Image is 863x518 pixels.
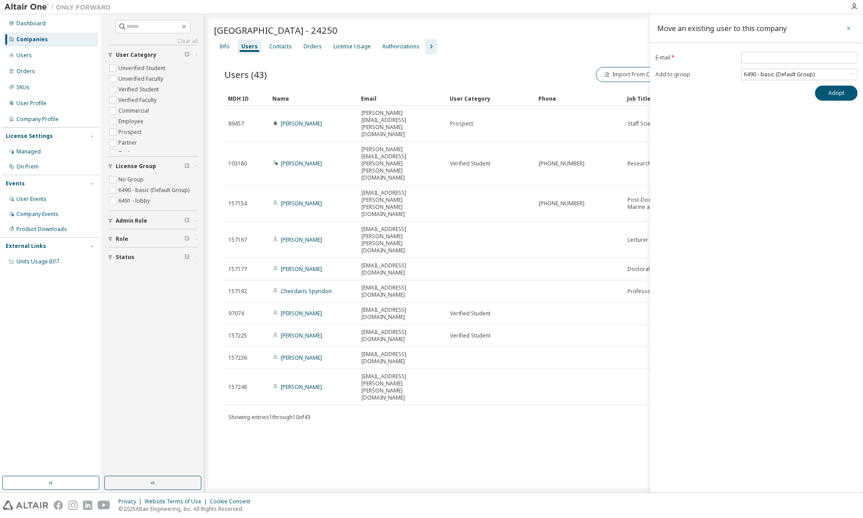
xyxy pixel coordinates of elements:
div: Product Downloads [16,226,67,233]
div: Events [6,180,25,187]
button: Status [108,247,198,267]
label: Employee [118,116,145,127]
img: linkedin.svg [83,501,92,510]
span: [EMAIL_ADDRESS][PERSON_NAME][PERSON_NAME][DOMAIN_NAME] [361,226,442,254]
span: Clear filter [184,217,190,224]
label: Verified Faculty [118,95,158,106]
span: 157225 [228,332,247,339]
a: [PERSON_NAME] [281,383,322,391]
label: Commercial [118,106,151,116]
div: Privacy [118,498,145,505]
div: User Events [16,196,47,203]
a: [PERSON_NAME] [281,200,322,207]
label: No Group [118,174,145,185]
div: Email [361,91,443,106]
span: Clear filter [184,51,190,59]
span: Prospect [450,120,473,127]
div: Job Title [627,91,709,106]
div: Move an existing user to this company [657,25,787,32]
a: [PERSON_NAME] [281,265,322,273]
span: Admin Role [116,217,147,224]
div: Contacts [269,43,292,50]
label: Verified Student [118,84,161,95]
div: License Usage [333,43,371,50]
span: [PERSON_NAME][EMAIL_ADDRESS][PERSON_NAME][DOMAIN_NAME] [361,110,442,138]
span: Clear filter [184,163,190,170]
span: [EMAIL_ADDRESS][DOMAIN_NAME] [361,262,442,276]
button: User Category [108,45,198,65]
div: SKUs [16,84,30,91]
div: On Prem [16,163,39,170]
span: 157177 [228,266,247,273]
span: 157192 [228,288,247,295]
span: Verified Student [450,310,490,317]
button: License Group [108,157,198,176]
label: Add to group [655,71,736,78]
a: [PERSON_NAME] [281,354,322,361]
span: [EMAIL_ADDRESS][DOMAIN_NAME] [361,329,442,343]
span: Role [116,235,128,243]
label: Prospect [118,127,143,137]
div: Company Events [16,211,59,218]
div: Dashboard [16,20,46,27]
button: Role [108,229,198,249]
div: External Links [6,243,46,250]
span: Professor [628,288,653,295]
a: [PERSON_NAME] [281,236,322,243]
div: 6490 - basic (Default Group) [742,70,816,79]
p: © 2025 Altair Engineering, Inc. All Rights Reserved. [118,505,255,513]
span: [PHONE_NUMBER] [539,160,584,167]
span: 103180 [228,160,247,167]
span: [PHONE_NUMBER] [539,200,584,207]
label: E-mail [655,54,736,61]
div: License Settings [6,133,53,140]
span: Showing entries 1 through 10 of 43 [228,413,310,421]
label: Unverified Faculty [118,74,165,84]
img: facebook.svg [54,501,63,510]
span: 157167 [228,236,247,243]
span: User Category [116,51,157,59]
span: Verified Student [450,332,490,339]
div: Users [241,43,258,50]
a: [PERSON_NAME] [281,120,322,127]
img: youtube.svg [98,501,110,510]
span: 157236 [228,354,247,361]
span: 97074 [228,310,244,317]
button: Adopt [815,86,858,101]
span: Users (43) [224,68,267,81]
div: Info [220,43,230,50]
button: Admin Role [108,211,198,231]
div: User Profile [16,100,47,107]
a: [PERSON_NAME] [281,310,322,317]
span: License Group [116,163,156,170]
div: Website Terms of Use [145,498,210,505]
div: User Category [450,91,531,106]
div: Authorizations [382,43,420,50]
div: MDH ID [228,91,265,106]
a: Clear all [108,38,198,45]
span: Researcher [628,160,656,167]
span: Clear filter [184,254,190,261]
div: Managed [16,148,41,155]
div: Orders [303,43,322,50]
div: Users [16,52,32,59]
span: [EMAIL_ADDRESS][DOMAIN_NAME] [361,306,442,321]
img: instagram.svg [68,501,78,510]
span: Clear filter [184,235,190,243]
span: [EMAIL_ADDRESS][DOMAIN_NAME] [361,351,442,365]
span: 157154 [228,200,247,207]
span: [GEOGRAPHIC_DATA] - 24250 [214,24,337,36]
div: Company Profile [16,116,59,123]
span: [EMAIL_ADDRESS][PERSON_NAME][PERSON_NAME][DOMAIN_NAME] [361,373,442,401]
span: Staff Scientist [628,120,662,127]
span: Doctoral Student - Marine [628,266,693,273]
label: 6491 - lobby [118,196,152,206]
button: Import From CSV [596,67,663,82]
a: [PERSON_NAME] [281,332,322,339]
span: Post-Doctoral Researcher Marine and Arctic Technology [628,196,708,211]
a: [PERSON_NAME] [281,160,322,167]
div: Phone [538,91,620,106]
span: Lecturer [628,236,648,243]
label: Unverified Student [118,63,167,74]
span: Status [116,254,134,261]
